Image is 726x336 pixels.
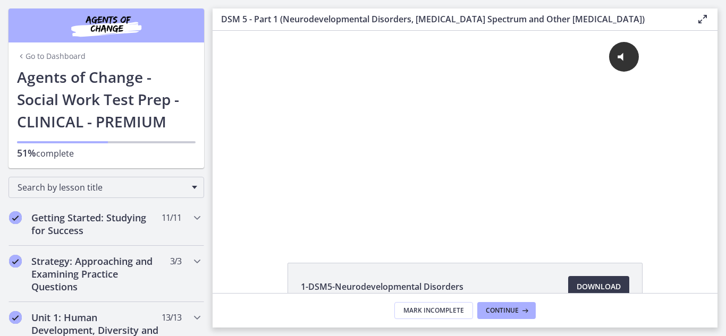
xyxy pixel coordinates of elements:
img: Agents of Change Social Work Test Prep [43,13,170,38]
h3: DSM 5 - Part 1 (Neurodevelopmental Disorders, [MEDICAL_DATA] Spectrum and Other [MEDICAL_DATA]) [221,13,679,25]
button: Mark Incomplete [394,302,473,319]
span: 51% [17,147,36,159]
h2: Getting Started: Studying for Success [31,211,161,237]
span: Search by lesson title [18,182,187,193]
h2: Strategy: Approaching and Examining Practice Questions [31,255,161,293]
span: Continue [486,306,519,315]
span: 13 / 13 [162,311,181,324]
iframe: Video Lesson [213,31,717,238]
span: 3 / 3 [170,255,181,268]
span: Download [577,280,621,293]
button: Continue [477,302,536,319]
h1: Agents of Change - Social Work Test Prep - CLINICAL - PREMIUM [17,66,196,133]
i: Completed [9,311,22,324]
a: Download [568,276,629,297]
i: Completed [9,211,22,224]
a: Go to Dashboard [17,51,86,62]
p: complete [17,147,196,160]
div: Search by lesson title [9,177,204,198]
span: 1-DSM5-Neurodevelopmental Disorders [301,280,463,293]
span: 11 / 11 [162,211,181,224]
i: Completed [9,255,22,268]
span: Mark Incomplete [403,306,464,315]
